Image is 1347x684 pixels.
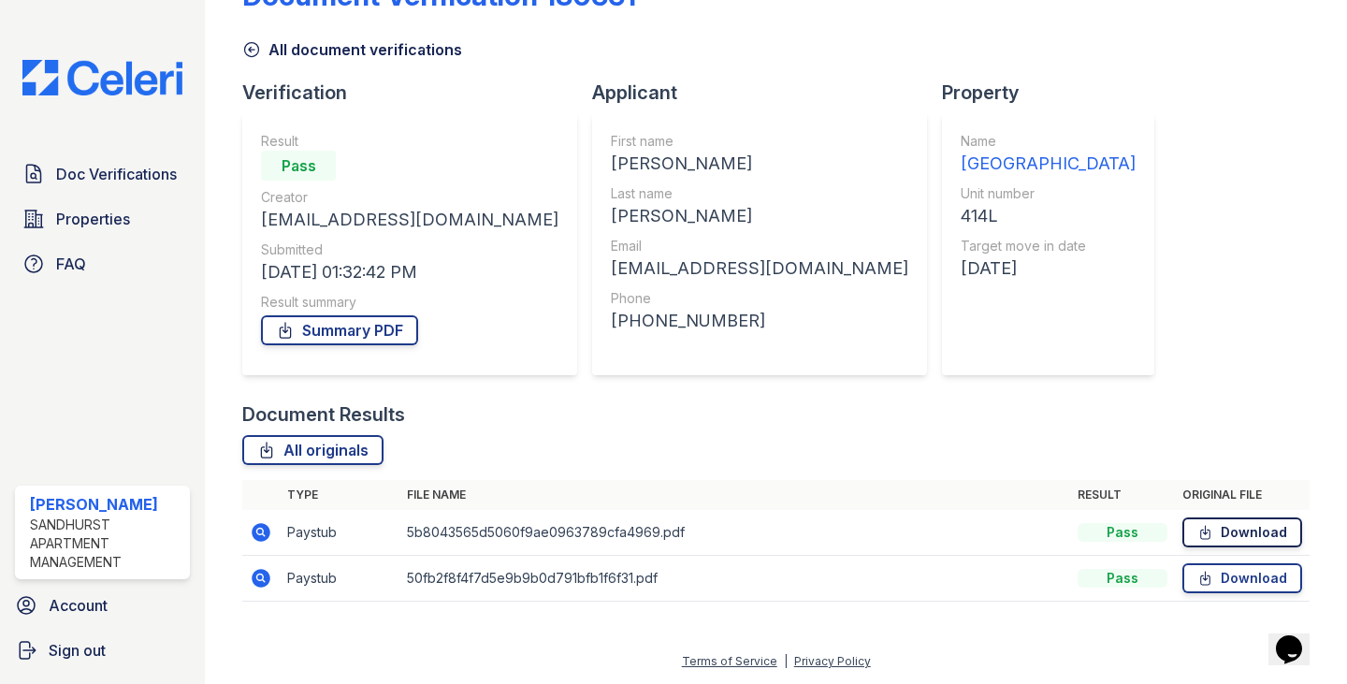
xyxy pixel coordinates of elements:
[592,80,942,106] div: Applicant
[784,654,788,668] div: |
[242,435,384,465] a: All originals
[399,480,1070,510] th: File name
[56,253,86,275] span: FAQ
[261,259,558,285] div: [DATE] 01:32:42 PM
[49,594,108,617] span: Account
[242,38,462,61] a: All document verifications
[261,293,558,312] div: Result summary
[15,200,190,238] a: Properties
[961,184,1136,203] div: Unit number
[280,480,399,510] th: Type
[280,556,399,602] td: Paystub
[261,240,558,259] div: Submitted
[611,132,908,151] div: First name
[961,237,1136,255] div: Target move in date
[1175,480,1310,510] th: Original file
[15,155,190,193] a: Doc Verifications
[1078,569,1167,588] div: Pass
[30,516,182,572] div: Sandhurst Apartment Management
[611,184,908,203] div: Last name
[1268,609,1328,665] iframe: chat widget
[961,255,1136,282] div: [DATE]
[242,80,592,106] div: Verification
[30,493,182,516] div: [PERSON_NAME]
[7,60,197,95] img: CE_Logo_Blue-a8612792a0a2168367f1c8372b55b34899dd931a85d93a1a3d3e32e68fde9ad4.png
[261,188,558,207] div: Creator
[611,255,908,282] div: [EMAIL_ADDRESS][DOMAIN_NAME]
[682,654,777,668] a: Terms of Service
[261,315,418,345] a: Summary PDF
[261,151,336,181] div: Pass
[794,654,871,668] a: Privacy Policy
[1182,563,1302,593] a: Download
[261,132,558,151] div: Result
[961,203,1136,229] div: 414L
[961,132,1136,177] a: Name [GEOGRAPHIC_DATA]
[15,245,190,283] a: FAQ
[7,632,197,669] a: Sign out
[611,289,908,308] div: Phone
[399,510,1070,556] td: 5b8043565d5060f9ae0963789cfa4969.pdf
[1182,517,1302,547] a: Download
[611,308,908,334] div: [PHONE_NUMBER]
[56,208,130,230] span: Properties
[961,132,1136,151] div: Name
[56,163,177,185] span: Doc Verifications
[611,237,908,255] div: Email
[611,203,908,229] div: [PERSON_NAME]
[242,401,405,428] div: Document Results
[261,207,558,233] div: [EMAIL_ADDRESS][DOMAIN_NAME]
[942,80,1169,106] div: Property
[7,587,197,624] a: Account
[1070,480,1175,510] th: Result
[961,151,1136,177] div: [GEOGRAPHIC_DATA]
[611,151,908,177] div: [PERSON_NAME]
[399,556,1070,602] td: 50fb2f8f4f7d5e9b9b0d791bfb1f6f31.pdf
[280,510,399,556] td: Paystub
[49,639,106,662] span: Sign out
[1078,523,1167,542] div: Pass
